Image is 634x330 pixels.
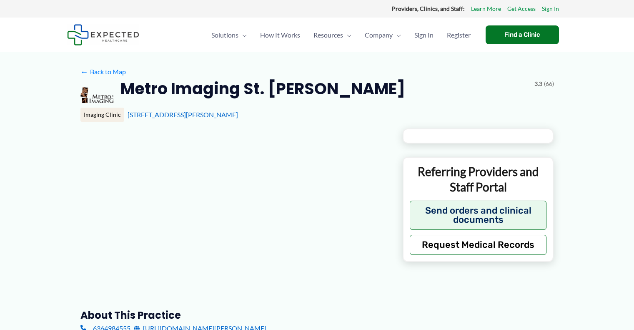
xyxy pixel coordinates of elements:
span: Register [447,20,471,50]
a: How It Works [253,20,307,50]
h2: Metro Imaging St. [PERSON_NAME] [120,78,405,99]
span: ← [80,68,88,76]
span: Menu Toggle [343,20,351,50]
span: Menu Toggle [238,20,247,50]
a: ResourcesMenu Toggle [307,20,358,50]
button: Send orders and clinical documents [410,201,547,230]
a: [STREET_ADDRESS][PERSON_NAME] [128,111,238,118]
span: Resources [313,20,343,50]
a: Sign In [542,3,559,14]
a: CompanyMenu Toggle [358,20,408,50]
a: Get Access [507,3,536,14]
a: Sign In [408,20,440,50]
span: Menu Toggle [393,20,401,50]
span: How It Works [260,20,300,50]
a: Register [440,20,477,50]
img: Expected Healthcare Logo - side, dark font, small [67,24,139,45]
span: Solutions [211,20,238,50]
strong: Providers, Clinics, and Staff: [392,5,465,12]
div: Imaging Clinic [80,108,124,122]
span: Sign In [414,20,434,50]
nav: Primary Site Navigation [205,20,477,50]
a: Learn More [471,3,501,14]
a: SolutionsMenu Toggle [205,20,253,50]
button: Request Medical Records [410,235,547,255]
span: Company [365,20,393,50]
h3: About this practice [80,309,389,322]
a: Find a Clinic [486,25,559,44]
a: ←Back to Map [80,65,126,78]
span: 3.3 [534,78,542,89]
span: (66) [544,78,554,89]
p: Referring Providers and Staff Portal [410,164,547,194]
